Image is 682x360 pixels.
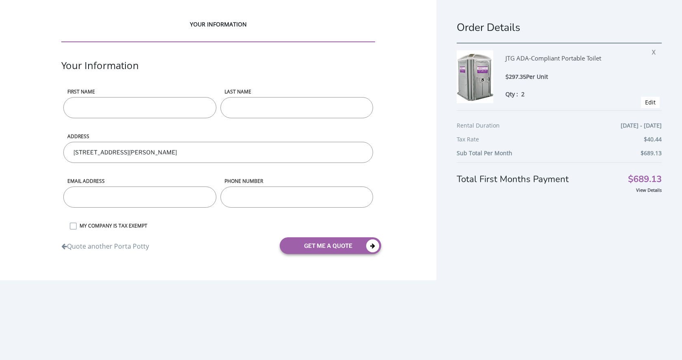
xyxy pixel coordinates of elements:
[220,178,373,184] label: phone number
[63,178,216,184] label: Email address
[61,20,375,42] div: YOUR INFORMATION
[652,46,660,56] span: X
[645,98,656,106] a: Edit
[61,238,149,251] a: Quote another Porta Potty
[457,134,662,148] div: Tax Rate
[505,50,641,72] div: JTG ADA-Compliant Portable Toilet
[526,73,548,80] span: Per Unit
[457,121,662,134] div: Rental Duration
[621,121,662,130] span: [DATE] - [DATE]
[641,149,662,157] b: $689.13
[61,59,375,88] div: Your Information
[457,20,662,35] h1: Order Details
[636,187,662,193] a: View Details
[628,175,662,184] span: $689.13
[505,90,641,98] div: Qty :
[644,134,662,144] span: $40.44
[280,237,381,254] button: get me a quote
[505,72,641,82] div: $297.35
[521,90,524,98] span: 2
[457,162,662,186] div: Total First Months Payment
[63,88,216,95] label: First name
[457,149,512,157] b: Sub Total Per Month
[220,88,373,95] label: LAST NAME
[76,222,375,229] label: MY COMPANY IS TAX EXEMPT
[650,327,682,360] button: Live Chat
